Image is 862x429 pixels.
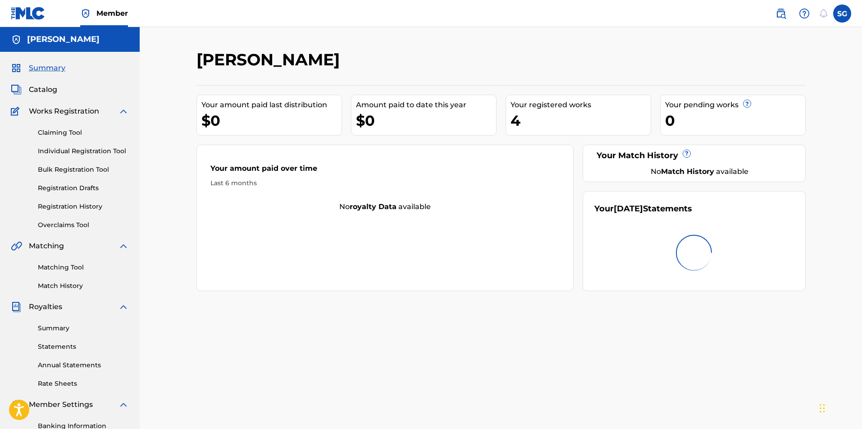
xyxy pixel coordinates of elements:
[29,84,57,95] span: Catalog
[38,183,129,193] a: Registration Drafts
[210,178,560,188] div: Last 6 months
[683,150,690,157] span: ?
[29,301,62,312] span: Royalties
[775,8,786,19] img: search
[11,399,22,410] img: Member Settings
[661,167,714,176] strong: Match History
[11,301,22,312] img: Royalties
[29,106,99,117] span: Works Registration
[11,7,46,20] img: MLC Logo
[27,34,100,45] h5: Samuel Giroux
[356,110,496,131] div: $0
[11,34,22,45] img: Accounts
[80,8,91,19] img: Top Rightsholder
[819,9,828,18] div: Notifications
[833,5,851,23] div: User Menu
[38,165,129,174] a: Bulk Registration Tool
[38,263,129,272] a: Matching Tool
[594,150,794,162] div: Your Match History
[820,395,825,422] div: Drag
[38,146,129,156] a: Individual Registration Tool
[665,110,805,131] div: 0
[11,241,22,251] img: Matching
[11,63,22,73] img: Summary
[38,202,129,211] a: Registration History
[38,379,129,388] a: Rate Sheets
[29,63,65,73] span: Summary
[11,84,22,95] img: Catalog
[817,386,862,429] iframe: Chat Widget
[38,281,129,291] a: Match History
[38,128,129,137] a: Claiming Tool
[676,235,712,271] img: preloader
[11,63,65,73] a: SummarySummary
[799,8,810,19] img: help
[11,84,57,95] a: CatalogCatalog
[38,342,129,351] a: Statements
[606,166,794,177] div: No available
[350,202,397,211] strong: royalty data
[511,110,651,131] div: 4
[118,241,129,251] img: expand
[11,106,23,117] img: Works Registration
[38,324,129,333] a: Summary
[118,399,129,410] img: expand
[197,201,574,212] div: No available
[29,399,93,410] span: Member Settings
[201,100,342,110] div: Your amount paid last distribution
[665,100,805,110] div: Your pending works
[38,361,129,370] a: Annual Statements
[795,5,813,23] div: Help
[196,50,344,70] h2: [PERSON_NAME]
[772,5,790,23] a: Public Search
[96,8,128,18] span: Member
[118,301,129,312] img: expand
[743,100,751,107] span: ?
[356,100,496,110] div: Amount paid to date this year
[38,220,129,230] a: Overclaims Tool
[118,106,129,117] img: expand
[29,241,64,251] span: Matching
[614,204,643,214] span: [DATE]
[594,203,692,215] div: Your Statements
[210,163,560,178] div: Your amount paid over time
[201,110,342,131] div: $0
[511,100,651,110] div: Your registered works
